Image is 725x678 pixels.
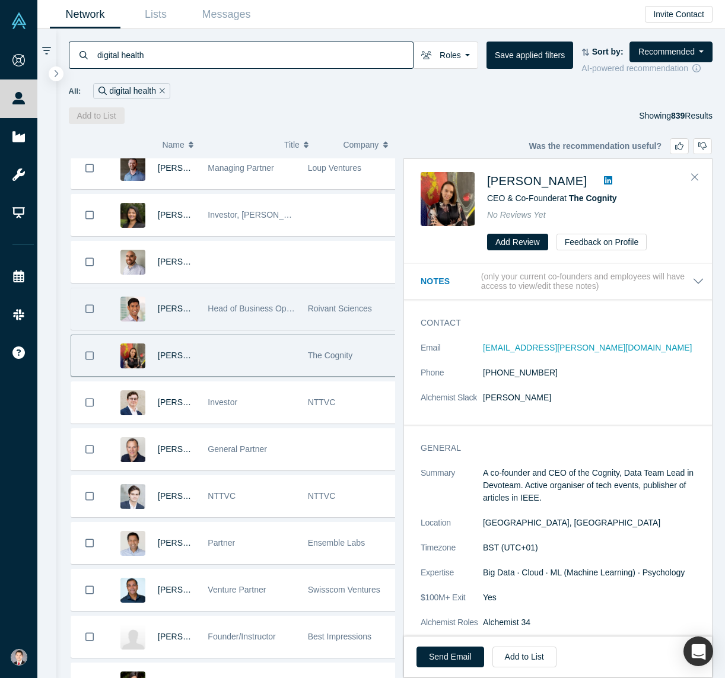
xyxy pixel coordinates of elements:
[421,442,688,454] h3: General
[50,1,120,28] a: Network
[71,241,108,282] button: Bookmark
[486,42,573,69] button: Save applied filters
[308,585,380,594] span: Swisscom Ventures
[158,397,226,407] a: [PERSON_NAME]
[71,616,108,657] button: Bookmark
[284,132,331,157] button: Title
[529,138,712,154] div: Was the recommendation useful?
[156,84,165,98] button: Remove Filter
[483,343,692,352] a: [EMAIL_ADDRESS][PERSON_NAME][DOMAIN_NAME]
[421,342,483,367] dt: Email
[96,41,413,69] input: Search by name, title, company, summary, expertise, investment criteria or topics of focus
[71,148,108,189] button: Bookmark
[639,107,713,124] div: Showing
[71,429,108,470] button: Bookmark
[308,351,352,360] span: The Cognity
[158,632,226,641] a: [PERSON_NAME]
[487,174,587,187] a: [PERSON_NAME]
[645,6,713,23] button: Invite Contact
[120,578,145,603] img: Anish Srivastava's Profile Image
[120,297,145,322] img: Justin Singh's Profile Image
[284,132,300,157] span: Title
[416,647,484,667] a: Send Email
[120,625,145,650] img: Roy Cho's Profile Image
[158,444,226,454] a: [PERSON_NAME]
[71,476,108,517] button: Bookmark
[421,172,475,226] img: Katsiaryna Stankevich's Profile Image
[421,542,483,566] dt: Timezone
[158,585,226,594] span: [PERSON_NAME]
[158,538,226,548] a: [PERSON_NAME]
[120,1,191,28] a: Lists
[158,304,226,313] a: [PERSON_NAME]
[421,275,479,288] h3: Notes
[120,250,145,275] img: Ronald Toledo's Profile Image
[158,351,226,360] a: [PERSON_NAME]
[686,168,704,187] button: Close
[71,569,108,610] button: Bookmark
[421,317,688,329] h3: Contact
[308,304,372,313] span: Roivant Sciences
[557,234,647,250] button: Feedback on Profile
[11,649,27,666] img: Ethan Yang's Account
[120,343,145,368] img: Katsiaryna Stankevich's Profile Image
[483,591,704,604] dd: Yes
[308,397,336,407] span: NTTVC
[483,391,704,404] dd: [PERSON_NAME]
[671,111,713,120] span: Results
[93,83,170,99] div: digital health
[69,85,81,97] span: All:
[69,107,125,124] button: Add to List
[483,568,685,577] span: Big Data · Cloud · ML (Machine Learning) · Psychology
[158,163,226,173] a: [PERSON_NAME]
[120,531,145,556] img: Malay Gandhi's Profile Image
[208,585,266,594] span: Venture Partner
[71,523,108,564] button: Bookmark
[581,62,713,75] div: AI-powered recommendation
[208,397,237,407] span: Investor
[162,132,184,157] span: Name
[208,491,236,501] span: NTTVC
[120,437,145,462] img: Dion DeLoof's Profile Image
[208,632,275,641] span: Founder/Instructor
[208,444,267,454] span: General Partner
[120,390,145,415] img: James Hueston's Profile Image
[592,47,624,56] strong: Sort by:
[629,42,713,62] button: Recommended
[421,272,704,292] button: Notes (only your current co-founders and employees will have access to view/edit these notes)
[208,210,352,219] span: Investor, [PERSON_NAME] Jar Capital
[158,491,226,501] a: [PERSON_NAME]
[71,288,108,329] button: Bookmark
[308,491,336,501] span: NTTVC
[120,203,145,228] img: Vrinda Agarwal's Profile Image
[421,367,483,391] dt: Phone
[343,132,390,157] button: Company
[413,42,478,69] button: Roles
[11,12,27,29] img: Alchemist Vault Logo
[71,335,108,376] button: Bookmark
[569,193,617,203] span: The Cognity
[492,647,557,667] button: Add to List
[208,163,274,173] span: Managing Partner
[483,616,704,629] dd: Alchemist 34
[158,257,226,266] a: [PERSON_NAME]
[308,538,365,548] span: Ensemble Labs
[191,1,262,28] a: Messages
[487,234,548,250] button: Add Review
[343,132,379,157] span: Company
[120,156,145,181] img: Douglas Clinton's Profile Image
[483,368,558,377] a: [PHONE_NUMBER]
[483,467,704,504] p: A co-founder and CEO of the Cognity, Data Team Lead in Devoteam. Active organiser of tech events,...
[208,304,337,313] span: Head of Business Operations/COO
[421,591,483,616] dt: $100M+ Exit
